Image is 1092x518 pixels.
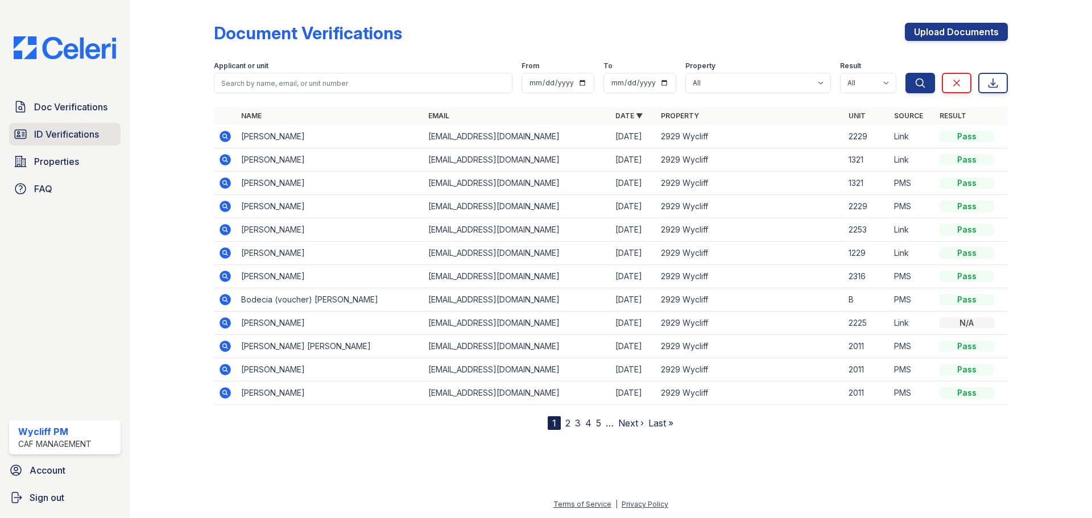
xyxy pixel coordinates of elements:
[894,111,923,120] a: Source
[890,218,935,242] td: Link
[844,265,890,288] td: 2316
[237,382,424,405] td: [PERSON_NAME]
[18,438,92,450] div: CAF Management
[611,358,656,382] td: [DATE]
[890,312,935,335] td: Link
[611,195,656,218] td: [DATE]
[611,218,656,242] td: [DATE]
[940,177,994,189] div: Pass
[940,317,994,329] div: N/A
[34,100,107,114] span: Doc Verifications
[237,172,424,195] td: [PERSON_NAME]
[656,195,843,218] td: 2929 Wycliff
[890,242,935,265] td: Link
[424,288,611,312] td: [EMAIL_ADDRESS][DOMAIN_NAME]
[940,111,966,120] a: Result
[890,195,935,218] td: PMS
[940,364,994,375] div: Pass
[890,382,935,405] td: PMS
[940,131,994,142] div: Pass
[611,265,656,288] td: [DATE]
[34,182,52,196] span: FAQ
[237,312,424,335] td: [PERSON_NAME]
[940,387,994,399] div: Pass
[615,111,643,120] a: Date ▼
[424,242,611,265] td: [EMAIL_ADDRESS][DOMAIN_NAME]
[611,172,656,195] td: [DATE]
[30,463,65,477] span: Account
[214,61,268,71] label: Applicant or unit
[844,242,890,265] td: 1229
[890,358,935,382] td: PMS
[5,459,125,482] a: Account
[656,125,843,148] td: 2929 Wycliff
[656,265,843,288] td: 2929 Wycliff
[890,335,935,358] td: PMS
[611,148,656,172] td: [DATE]
[237,335,424,358] td: [PERSON_NAME] [PERSON_NAME]
[9,150,121,173] a: Properties
[611,125,656,148] td: [DATE]
[237,195,424,218] td: [PERSON_NAME]
[603,61,613,71] label: To
[5,36,125,59] img: CE_Logo_Blue-a8612792a0a2168367f1c8372b55b34899dd931a85d93a1a3d3e32e68fde9ad4.png
[844,195,890,218] td: 2229
[214,73,512,93] input: Search by name, email, or unit number
[424,382,611,405] td: [EMAIL_ADDRESS][DOMAIN_NAME]
[214,23,402,43] div: Document Verifications
[428,111,449,120] a: Email
[661,111,699,120] a: Property
[656,358,843,382] td: 2929 Wycliff
[606,416,614,430] span: …
[844,382,890,405] td: 2011
[685,61,715,71] label: Property
[844,148,890,172] td: 1321
[237,242,424,265] td: [PERSON_NAME]
[940,294,994,305] div: Pass
[844,335,890,358] td: 2011
[9,123,121,146] a: ID Verifications
[656,242,843,265] td: 2929 Wycliff
[237,218,424,242] td: [PERSON_NAME]
[940,154,994,165] div: Pass
[237,125,424,148] td: [PERSON_NAME]
[940,247,994,259] div: Pass
[622,500,668,508] a: Privacy Policy
[565,417,570,429] a: 2
[241,111,262,120] a: Name
[890,172,935,195] td: PMS
[5,486,125,509] a: Sign out
[648,417,673,429] a: Last »
[844,218,890,242] td: 2253
[424,125,611,148] td: [EMAIL_ADDRESS][DOMAIN_NAME]
[18,425,92,438] div: Wycliff PM
[940,271,994,282] div: Pass
[905,23,1008,41] a: Upload Documents
[656,218,843,242] td: 2929 Wycliff
[548,416,561,430] div: 1
[849,111,866,120] a: Unit
[611,382,656,405] td: [DATE]
[656,382,843,405] td: 2929 Wycliff
[237,265,424,288] td: [PERSON_NAME]
[844,125,890,148] td: 2229
[237,288,424,312] td: Bodecia (voucher) [PERSON_NAME]
[618,417,644,429] a: Next ›
[596,417,601,429] a: 5
[844,288,890,312] td: B
[611,312,656,335] td: [DATE]
[585,417,591,429] a: 4
[553,500,611,508] a: Terms of Service
[424,148,611,172] td: [EMAIL_ADDRESS][DOMAIN_NAME]
[522,61,539,71] label: From
[840,61,861,71] label: Result
[890,148,935,172] td: Link
[424,172,611,195] td: [EMAIL_ADDRESS][DOMAIN_NAME]
[656,312,843,335] td: 2929 Wycliff
[940,341,994,352] div: Pass
[9,177,121,200] a: FAQ
[575,417,581,429] a: 3
[424,335,611,358] td: [EMAIL_ADDRESS][DOMAIN_NAME]
[30,491,64,504] span: Sign out
[940,201,994,212] div: Pass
